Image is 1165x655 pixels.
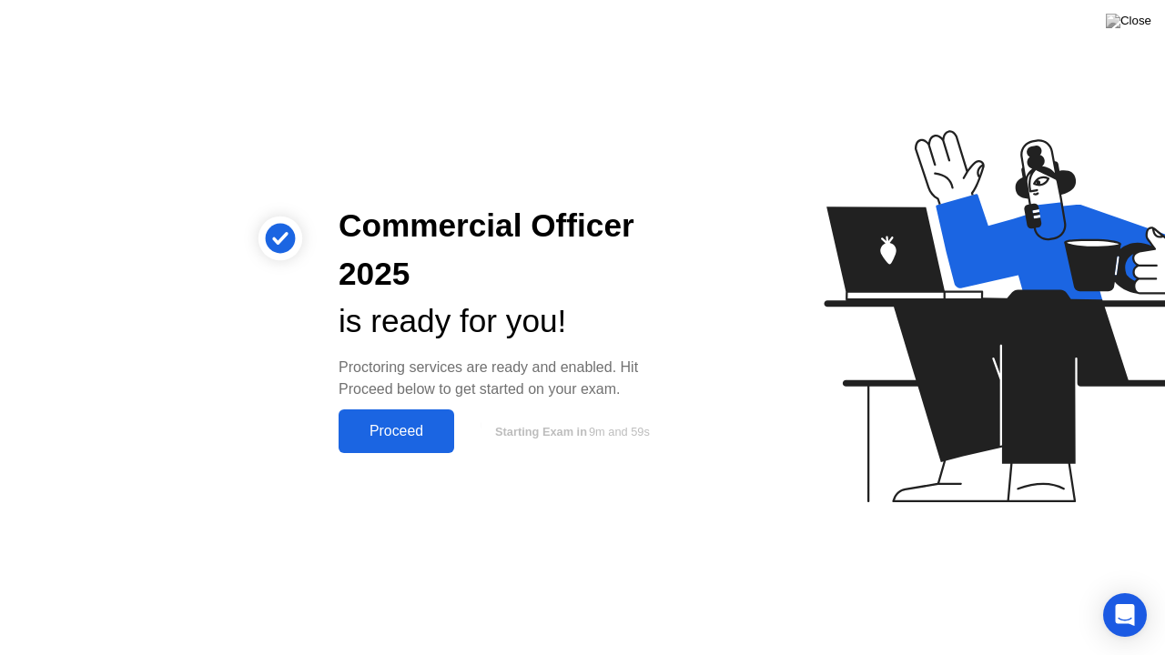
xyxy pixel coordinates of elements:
[1106,14,1151,28] img: Close
[339,357,677,400] div: Proctoring services are ready and enabled. Hit Proceed below to get started on your exam.
[339,297,677,346] div: is ready for you!
[339,202,677,298] div: Commercial Officer 2025
[589,425,650,438] span: 9m and 59s
[339,409,454,453] button: Proceed
[344,423,449,439] div: Proceed
[463,414,677,448] button: Starting Exam in9m and 59s
[1103,593,1147,637] div: Open Intercom Messenger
